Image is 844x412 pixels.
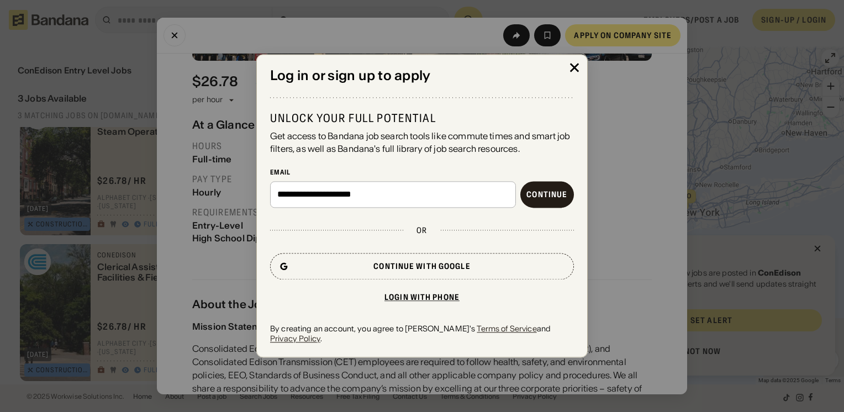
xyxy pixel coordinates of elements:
[270,112,574,126] div: Unlock your full potential
[270,324,574,344] div: By creating an account, you agree to [PERSON_NAME]'s and .
[477,324,536,334] a: Terms of Service
[270,68,574,84] div: Log in or sign up to apply
[384,293,460,301] div: Login with phone
[270,334,320,344] a: Privacy Policy
[526,191,567,198] div: Continue
[416,225,427,235] div: or
[373,262,470,270] div: Continue with Google
[270,130,574,155] div: Get access to Bandana job search tools like commute times and smart job filters, as well as Banda...
[270,168,574,177] div: Email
